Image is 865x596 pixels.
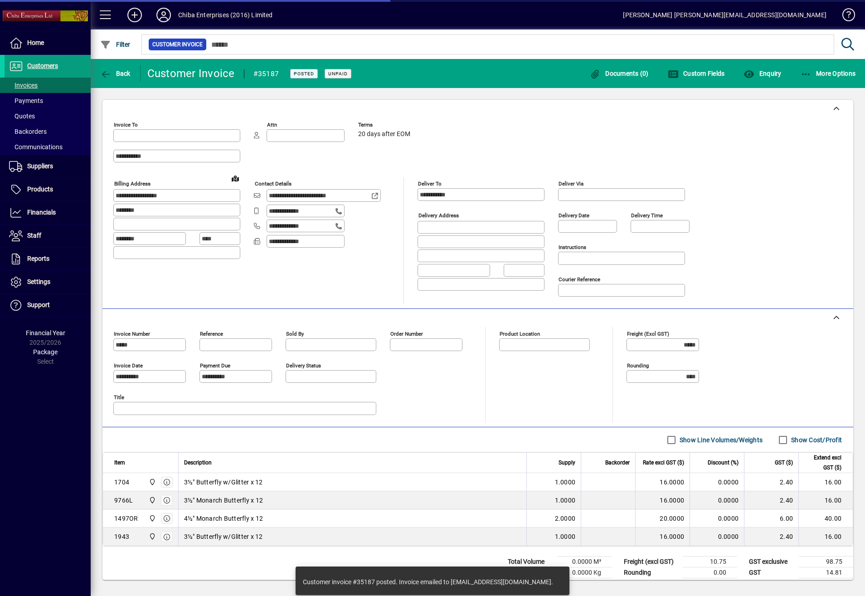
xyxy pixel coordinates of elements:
[744,528,798,546] td: 2.40
[5,178,91,201] a: Products
[5,201,91,224] a: Financials
[5,93,91,108] a: Payments
[643,458,684,468] span: Rate excl GST ($)
[114,122,138,128] mat-label: Invoice To
[152,40,203,49] span: Customer Invoice
[683,557,737,567] td: 10.75
[708,458,739,468] span: Discount (%)
[5,225,91,247] a: Staff
[184,458,212,468] span: Description
[744,567,799,578] td: GST
[146,513,157,523] span: Central
[27,301,50,308] span: Support
[146,477,157,487] span: Central
[200,331,223,337] mat-label: Reference
[27,232,41,239] span: Staff
[500,331,540,337] mat-label: Product location
[744,509,798,528] td: 6.00
[5,294,91,317] a: Support
[114,331,150,337] mat-label: Invoice number
[744,491,798,509] td: 2.40
[114,496,133,505] div: 9766L
[98,36,133,53] button: Filter
[588,65,651,82] button: Documents (0)
[559,181,583,187] mat-label: Deliver via
[801,70,856,77] span: More Options
[559,276,600,283] mat-label: Courier Reference
[683,567,737,578] td: 0.00
[559,458,575,468] span: Supply
[358,122,413,128] span: Terms
[184,532,263,541] span: 3½" Butterfly w/Glitter x 12
[555,514,576,523] span: 2.0000
[744,473,798,491] td: 2.40
[559,212,589,219] mat-label: Delivery date
[98,65,133,82] button: Back
[605,458,630,468] span: Backorder
[303,577,553,586] div: Customer invoice #35187 posted. Invoice emailed to [EMAIL_ADDRESS][DOMAIN_NAME].
[27,62,58,69] span: Customers
[267,122,277,128] mat-label: Attn
[503,557,558,567] td: Total Volume
[114,394,124,401] mat-label: Title
[33,348,58,356] span: Package
[5,32,91,54] a: Home
[5,124,91,139] a: Backorders
[641,532,684,541] div: 16.0000
[147,66,235,81] div: Customer Invoice
[627,362,649,369] mat-label: Rounding
[558,567,612,578] td: 0.0000 Kg
[798,65,858,82] button: More Options
[100,70,131,77] span: Back
[690,491,744,509] td: 0.0000
[744,578,799,590] td: GST inclusive
[184,496,263,505] span: 3½" Monarch Butterfly x 12
[555,532,576,541] span: 1.0000
[555,496,576,505] span: 1.0000
[114,532,129,541] div: 1943
[5,139,91,155] a: Communications
[668,70,725,77] span: Custom Fields
[114,514,138,523] div: 1497OR
[798,491,853,509] td: 16.00
[799,578,853,590] td: 113.56
[666,65,727,82] button: Custom Fields
[228,171,243,186] a: View on map
[9,128,47,135] span: Backorders
[358,131,410,138] span: 20 days after EOM
[799,567,853,578] td: 14.81
[555,478,576,487] span: 1.0000
[178,8,273,22] div: Chiba Enterprises (2016) Limited
[91,65,141,82] app-page-header-button: Back
[328,71,348,77] span: Unpaid
[9,143,63,151] span: Communications
[5,108,91,124] a: Quotes
[619,567,683,578] td: Rounding
[641,496,684,505] div: 16.0000
[5,78,91,93] a: Invoices
[5,155,91,178] a: Suppliers
[184,478,263,487] span: 3½" Butterfly w/Glitter x 12
[184,514,263,523] span: 4½" Monarch Butterfly x 12
[559,244,586,250] mat-label: Instructions
[5,248,91,270] a: Reports
[798,473,853,491] td: 16.00
[558,557,612,567] td: 0.0000 M³
[9,112,35,120] span: Quotes
[418,181,442,187] mat-label: Deliver To
[798,509,853,528] td: 40.00
[641,514,684,523] div: 20.0000
[678,435,763,445] label: Show Line Volumes/Weights
[120,7,149,23] button: Add
[9,97,43,104] span: Payments
[146,532,157,542] span: Central
[619,557,683,567] td: Freight (excl GST)
[114,362,143,369] mat-label: Invoice date
[590,70,649,77] span: Documents (0)
[100,41,131,48] span: Filter
[741,65,783,82] button: Enquiry
[623,8,826,22] div: [PERSON_NAME] [PERSON_NAME][EMAIL_ADDRESS][DOMAIN_NAME]
[253,67,279,81] div: #35187
[200,362,230,369] mat-label: Payment due
[27,186,53,193] span: Products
